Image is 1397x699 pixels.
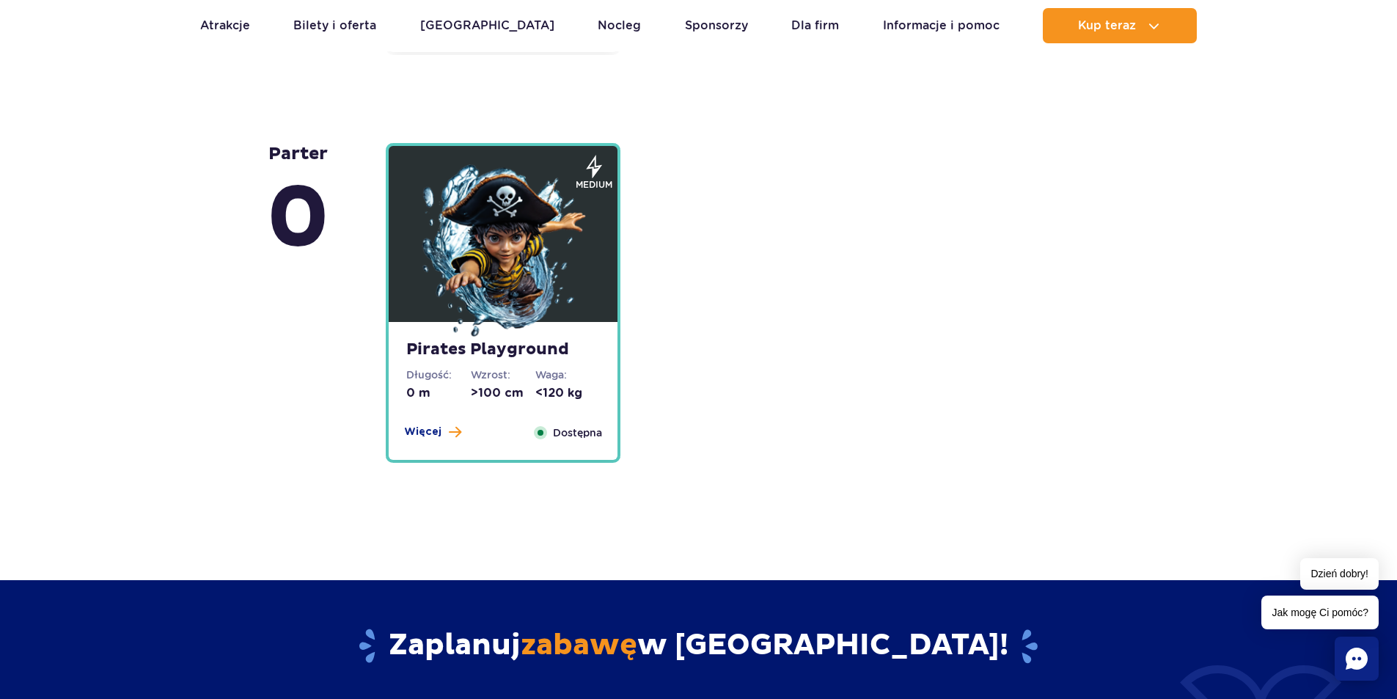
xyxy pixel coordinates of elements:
a: Bilety i oferta [293,8,376,43]
dd: >100 cm [471,385,535,401]
span: Dostępna [553,425,602,441]
span: Dzień dobry! [1300,558,1379,590]
dt: Waga: [535,367,600,382]
a: Atrakcje [200,8,250,43]
button: Kup teraz [1043,8,1197,43]
strong: Pirates Playground [406,340,600,360]
strong: Parter [267,143,329,274]
h2: Zaplanuj w [GEOGRAPHIC_DATA]! [269,627,1128,665]
span: 0 [267,165,329,274]
a: Informacje i pomoc [883,8,1000,43]
a: [GEOGRAPHIC_DATA] [420,8,554,43]
span: Kup teraz [1078,19,1136,32]
dt: Długość: [406,367,471,382]
span: zabawę [521,627,637,664]
span: Więcej [404,425,441,439]
dd: 0 m [406,385,471,401]
a: Sponsorzy [685,8,748,43]
a: Dla firm [791,8,839,43]
a: Nocleg [598,8,641,43]
dd: <120 kg [535,385,600,401]
span: Jak mogę Ci pomóc? [1261,596,1379,629]
span: medium [576,178,612,191]
dt: Wzrost: [471,367,535,382]
img: 68496b3343aa7861054357.png [415,164,591,340]
button: Więcej [404,425,461,439]
div: Chat [1335,637,1379,681]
